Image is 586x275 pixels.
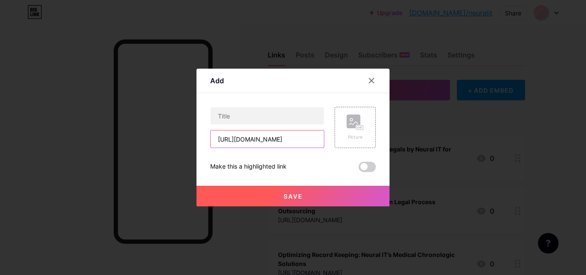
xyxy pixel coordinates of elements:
[347,134,364,140] div: Picture
[210,76,224,86] div: Add
[211,107,324,124] input: Title
[284,193,303,200] span: Save
[210,162,287,172] div: Make this a highlighted link
[211,130,324,148] input: URL
[196,186,390,206] button: Save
